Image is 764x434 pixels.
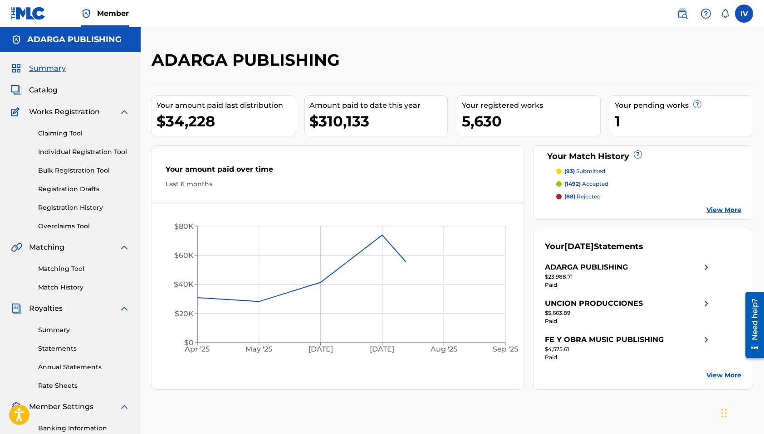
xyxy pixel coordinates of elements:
div: $34,228 [157,111,295,131]
img: expand [119,242,130,253]
tspan: $80K [174,222,194,231]
a: (93) submitted [556,167,741,175]
tspan: $40K [174,280,194,289]
img: right chevron icon [701,262,712,273]
div: Arrastrar [721,400,727,427]
p: submitted [564,167,605,175]
span: Royalties [29,303,63,314]
a: Registration Drafts [38,184,130,194]
p: rejected [564,193,601,201]
a: Registration History [38,203,130,212]
img: expand [119,401,130,412]
span: Matching [29,242,64,253]
a: Rate Sheets [38,381,130,391]
tspan: Aug '25 [430,345,457,353]
a: SummarySummary [11,63,66,74]
a: Match History [38,283,130,292]
img: Summary [11,63,22,74]
img: right chevron icon [701,298,712,309]
tspan: [DATE] [370,345,394,353]
div: Your Match History [545,150,741,163]
a: Annual Statements [38,362,130,372]
a: Statements [38,344,130,353]
img: Royalties [11,303,22,314]
div: Your pending works [615,100,753,111]
div: Your amount paid over time [166,164,510,179]
tspan: [DATE] [309,345,333,353]
div: Paid [545,353,712,362]
div: Your registered works [462,100,600,111]
div: Notifications [720,9,730,18]
a: (1492) accepted [556,180,741,188]
div: UNCION PRODUCCIONES [545,298,643,309]
a: CatalogCatalog [11,85,58,96]
img: Member Settings [11,401,22,412]
p: accepted [564,180,608,188]
img: Accounts [11,34,22,45]
span: (93) [564,168,575,174]
span: (88) [564,193,575,200]
span: Member [97,8,129,19]
a: View More [706,205,741,215]
tspan: $0 [184,338,194,347]
img: Works Registration [11,106,23,117]
a: Banking Information [38,424,130,433]
img: Top Rightsholder [81,8,92,19]
tspan: Sep '25 [493,345,518,353]
div: FE Y OBRA MUSIC PUBLISHING [545,334,664,345]
div: Widget de chat [719,391,764,434]
iframe: Resource Center [739,289,764,362]
img: search [677,8,688,19]
span: [DATE] [564,241,594,251]
div: ADARGA PUBLISHING [545,262,628,273]
a: Overclaims Tool [38,222,130,231]
a: Summary [38,325,130,335]
tspan: $20K [175,309,194,318]
a: ADARGA PUBLISHINGright chevron icon$23,988.71Paid [545,262,712,289]
tspan: $60K [174,251,194,260]
div: Amount paid to date this year [309,100,448,111]
img: right chevron icon [701,334,712,345]
img: Catalog [11,85,22,96]
a: View More [706,371,741,380]
a: Public Search [673,5,691,23]
span: ? [694,101,701,108]
div: Last 6 months [166,179,510,189]
a: Matching Tool [38,264,130,274]
div: $4,575.61 [545,345,712,353]
div: User Menu [735,5,753,23]
div: Help [697,5,715,23]
h5: ADARGA PUBLISHING [27,34,122,45]
div: $23,988.71 [545,273,712,281]
a: FE Y OBRA MUSIC PUBLISHINGright chevron icon$4,575.61Paid [545,334,712,362]
img: expand [119,303,130,314]
iframe: Chat Widget [719,391,764,434]
a: Bulk Registration Tool [38,166,130,175]
div: Paid [545,281,712,289]
a: Individual Registration Tool [38,147,130,157]
span: Works Registration [29,106,100,117]
a: (88) rejected [556,193,741,201]
div: 1 [615,111,753,131]
div: 5,630 [462,111,600,131]
div: Your Statements [545,241,643,253]
img: MLC Logo [11,7,46,20]
a: UNCION PRODUCCIONESright chevron icon$5,663.89Paid [545,298,712,325]
a: Claiming Tool [38,129,130,138]
div: $5,663.89 [545,309,712,317]
span: Catalog [29,85,58,96]
span: (1492) [564,180,581,187]
tspan: May '25 [245,345,272,353]
div: $310,133 [309,111,448,131]
span: ? [634,151,642,158]
img: expand [119,106,130,117]
span: Member Settings [29,401,93,412]
span: Summary [29,63,66,74]
h2: ADARGA PUBLISHING [152,50,344,70]
tspan: Apr '25 [185,345,210,353]
div: Your amount paid last distribution [157,100,295,111]
div: Paid [545,317,712,325]
img: help [700,8,711,19]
